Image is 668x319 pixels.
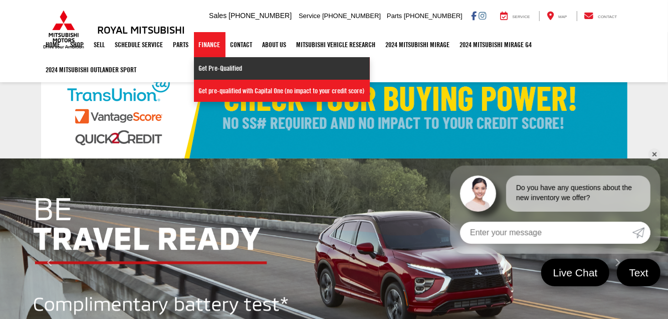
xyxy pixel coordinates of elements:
[322,12,381,20] span: [PHONE_NUMBER]
[617,259,660,286] a: Text
[229,12,292,20] span: [PHONE_NUMBER]
[168,32,194,57] a: Parts: Opens in a new tab
[541,259,610,286] a: Live Chat
[292,32,381,57] a: Mitsubishi Vehicle Research
[460,222,632,244] input: Enter your message
[41,32,66,57] a: Home
[41,58,627,158] img: Check Your Buying Power
[387,12,402,20] span: Parts
[460,176,496,212] img: Agent profile photo
[624,266,653,279] span: Text
[513,15,530,19] span: Service
[299,12,320,20] span: Service
[226,32,258,57] a: Contact
[194,80,370,102] a: Get pre-qualified with Capital One (no impact to your credit score)
[89,32,110,57] a: Sell
[548,266,603,279] span: Live Chat
[41,10,86,49] img: Mitsubishi
[110,32,168,57] a: Schedule Service: Opens in a new tab
[194,57,370,80] a: Get Pre-Qualified
[479,12,486,20] a: Instagram: Click to visit our Instagram page
[455,32,537,57] a: 2024 Mitsubishi Mirage G4
[598,15,617,19] span: Contact
[577,11,625,21] a: Contact
[539,11,574,21] a: Map
[97,24,185,35] h3: Royal Mitsubishi
[66,32,89,57] a: Shop
[558,15,567,19] span: Map
[209,12,227,20] span: Sales
[471,12,477,20] a: Facebook: Click to visit our Facebook page
[381,32,455,57] a: 2024 Mitsubishi Mirage
[632,222,650,244] a: Submit
[41,57,142,82] a: 2024 Mitsubishi Outlander SPORT
[493,11,538,21] a: Service
[404,12,463,20] span: [PHONE_NUMBER]
[258,32,292,57] a: About Us
[194,32,226,57] a: Finance
[506,176,650,212] div: Do you have any questions about the new inventory we offer?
